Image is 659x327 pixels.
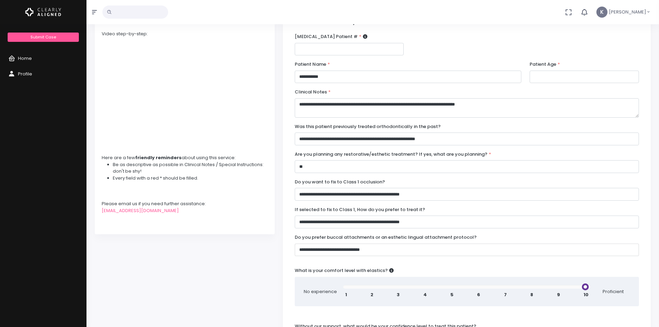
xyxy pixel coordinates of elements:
[113,161,268,175] li: Be as descriptive as possible in Clinical Notes / Special Instructions: don't be shy!
[303,288,338,295] span: No experience
[345,291,347,298] span: 1
[295,234,477,241] label: Do you prefer buccal attachments or an esthetic lingual attachment protocol?
[584,291,588,298] span: 10
[477,291,480,298] span: 6
[18,55,32,62] span: Home
[113,175,268,182] li: Every field with a red * should be filled.
[102,200,268,207] div: Please email us if you need further assistance:
[295,179,385,185] label: Do you want to fix to Class 1 occlusion?
[596,7,607,18] span: K
[450,291,454,298] span: 5
[295,61,330,68] label: Patient Name
[102,30,268,37] div: Video step-by-step:
[295,33,367,40] label: [MEDICAL_DATA] Patient #
[295,16,639,25] h3: Case Summary
[295,151,491,158] label: Are you planning any restorative/esthetic treatment? If yes, what are you planning?
[609,9,646,16] span: [PERSON_NAME]
[18,71,32,77] span: Profile
[102,154,268,161] div: Here are a few about using this service:
[135,154,182,161] strong: friendly reminders
[102,207,179,214] a: [EMAIL_ADDRESS][DOMAIN_NAME]
[530,291,533,298] span: 8
[295,267,394,274] label: What is your comfort level with elastics?
[295,123,441,130] label: Was this patient previously treated orthodontically in the past?
[370,291,373,298] span: 2
[530,61,560,68] label: Patient Age
[504,291,507,298] span: 7
[397,291,400,298] span: 3
[295,206,425,213] label: If selected to fix to Class 1, How do you prefer to treat it?
[30,34,56,40] span: Submit Case
[295,89,331,96] label: Clinical Notes
[557,291,560,298] span: 9
[423,291,427,298] span: 4
[596,288,631,295] span: Proficient
[8,33,79,42] a: Submit Case
[25,5,61,19] img: Logo Horizontal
